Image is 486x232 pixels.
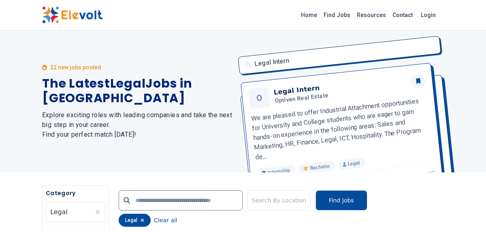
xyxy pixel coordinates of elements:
a: Contact [389,9,416,21]
button: Find Jobs [315,190,367,211]
a: Login [416,7,441,23]
h5: Category [46,189,105,197]
div: legal [119,214,151,227]
p: 22 new jobs posted [50,63,101,71]
a: Home [298,9,320,21]
a: Find Jobs [320,9,354,21]
button: Clear all [154,214,177,227]
h1: The Latest Legal Jobs in [GEOGRAPHIC_DATA] [42,76,233,105]
img: Elevolt [42,6,103,24]
h2: Explore exciting roles with leading companies and take the next big step in your career. Find you... [42,110,233,140]
a: Resources [354,9,389,21]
